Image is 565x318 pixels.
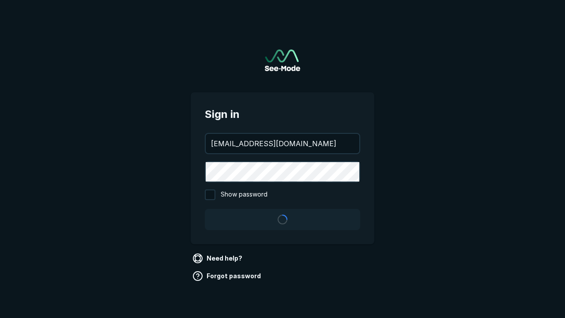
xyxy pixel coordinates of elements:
a: Forgot password [191,269,264,283]
input: your@email.com [206,134,359,153]
a: Need help? [191,251,246,265]
a: Go to sign in [265,49,300,71]
span: Sign in [205,106,360,122]
img: See-Mode Logo [265,49,300,71]
span: Show password [221,189,267,200]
